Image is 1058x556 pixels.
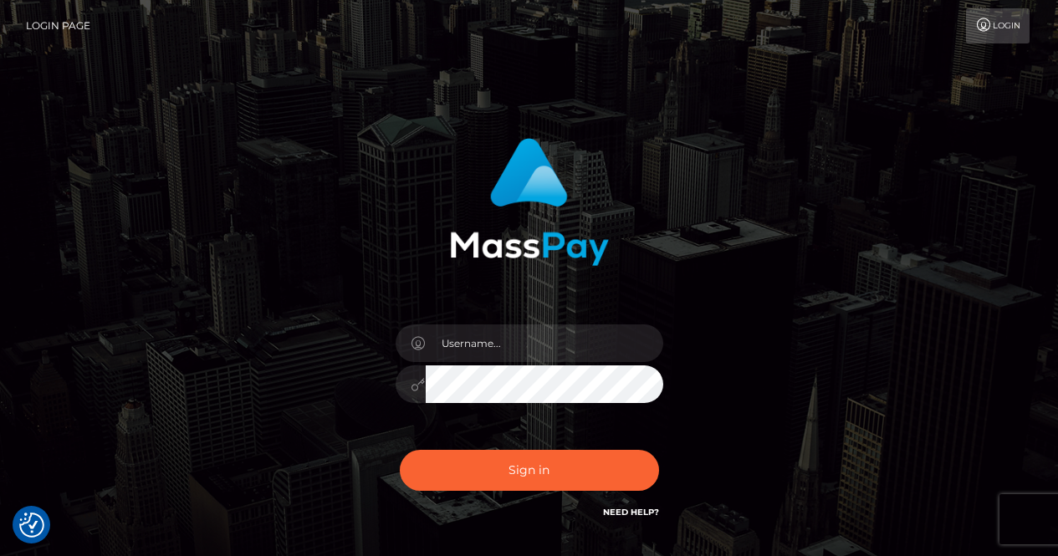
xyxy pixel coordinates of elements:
[19,513,44,538] button: Consent Preferences
[450,138,609,266] img: MassPay Login
[19,513,44,538] img: Revisit consent button
[426,324,663,362] input: Username...
[26,8,90,43] a: Login Page
[603,507,659,518] a: Need Help?
[400,450,659,491] button: Sign in
[966,8,1030,43] a: Login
